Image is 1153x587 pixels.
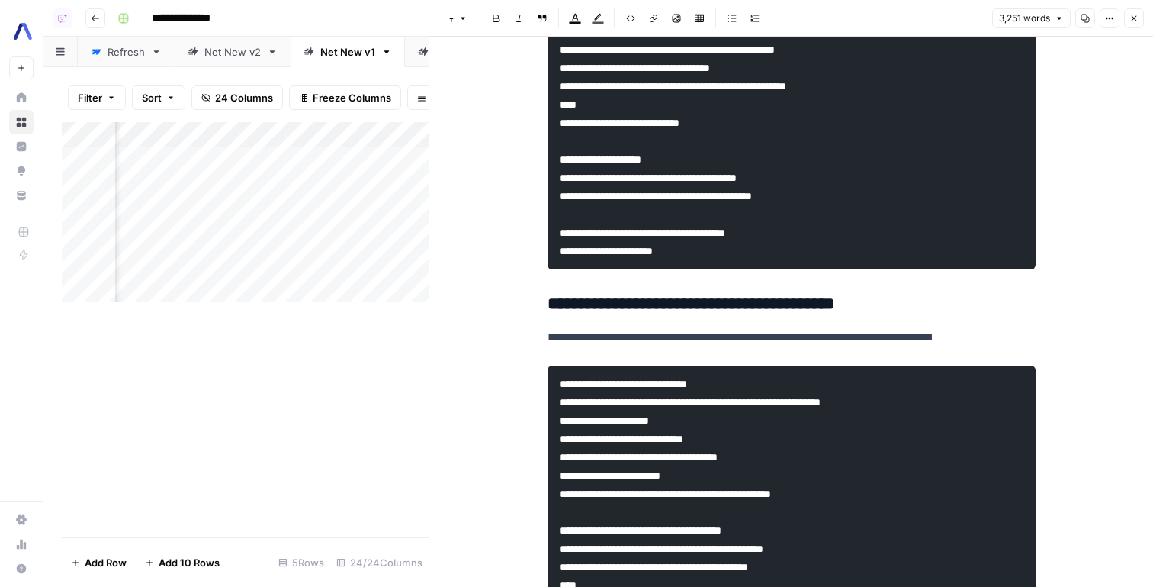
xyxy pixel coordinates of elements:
span: 24 Columns [215,90,273,105]
a: Your Data [9,183,34,208]
div: 24/24 Columns [330,550,429,575]
div: Net New v1 [320,44,375,60]
button: 3,251 words [992,8,1071,28]
a: Settings [9,508,34,532]
button: Workspace: AssemblyAI [9,12,34,50]
a: Browse [9,110,34,134]
a: Net New v1 [291,37,405,67]
a: Usage [9,532,34,556]
a: Net New v2 [175,37,291,67]
a: Insights [9,134,34,159]
span: Freeze Columns [313,90,391,105]
a: Competitor List [405,37,538,67]
img: AssemblyAI Logo [9,18,37,45]
span: 3,251 words [999,11,1050,25]
a: Home [9,85,34,110]
div: Net New v2 [204,44,261,60]
div: Refresh [108,44,145,60]
button: Add 10 Rows [136,550,229,575]
div: 5 Rows [272,550,330,575]
button: 24 Columns [191,85,283,110]
span: Sort [142,90,162,105]
a: Refresh [78,37,175,67]
span: Add Row [85,555,127,570]
span: Filter [78,90,102,105]
button: Sort [132,85,185,110]
button: Freeze Columns [289,85,401,110]
button: Add Row [62,550,136,575]
a: Opportunities [9,159,34,183]
button: Filter [68,85,126,110]
button: Help + Support [9,556,34,581]
span: Add 10 Rows [159,555,220,570]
